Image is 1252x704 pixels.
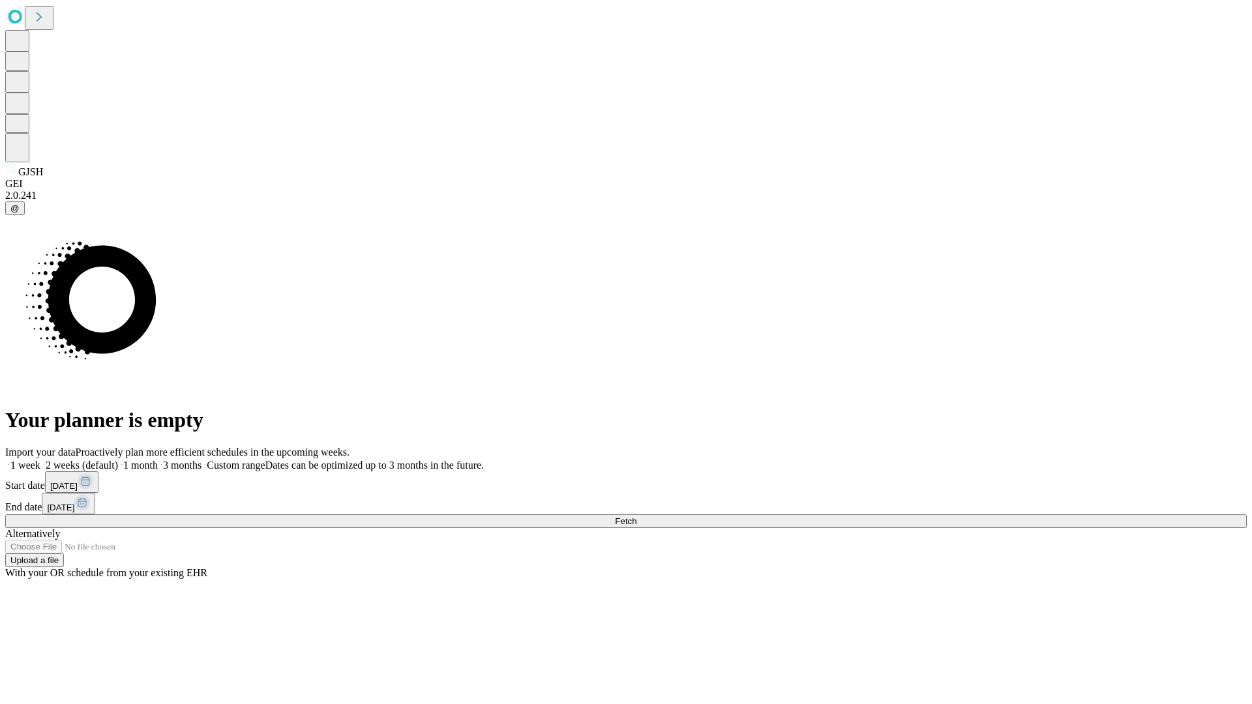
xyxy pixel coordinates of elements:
h1: Your planner is empty [5,408,1247,432]
button: @ [5,201,25,215]
button: [DATE] [42,493,95,514]
button: Upload a file [5,553,64,567]
button: [DATE] [45,471,98,493]
div: Start date [5,471,1247,493]
span: 1 week [10,460,40,471]
div: End date [5,493,1247,514]
div: 2.0.241 [5,190,1247,201]
span: 2 weeks (default) [46,460,118,471]
span: 1 month [123,460,158,471]
span: Proactively plan more efficient schedules in the upcoming weeks. [76,447,350,458]
div: GEI [5,178,1247,190]
span: Fetch [615,516,636,526]
span: GJSH [18,166,43,177]
span: Import your data [5,447,76,458]
span: 3 months [163,460,201,471]
span: @ [10,203,20,213]
span: [DATE] [47,503,74,512]
span: Custom range [207,460,265,471]
span: Alternatively [5,528,60,539]
button: Fetch [5,514,1247,528]
span: With your OR schedule from your existing EHR [5,567,207,578]
span: [DATE] [50,481,78,491]
span: Dates can be optimized up to 3 months in the future. [265,460,484,471]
